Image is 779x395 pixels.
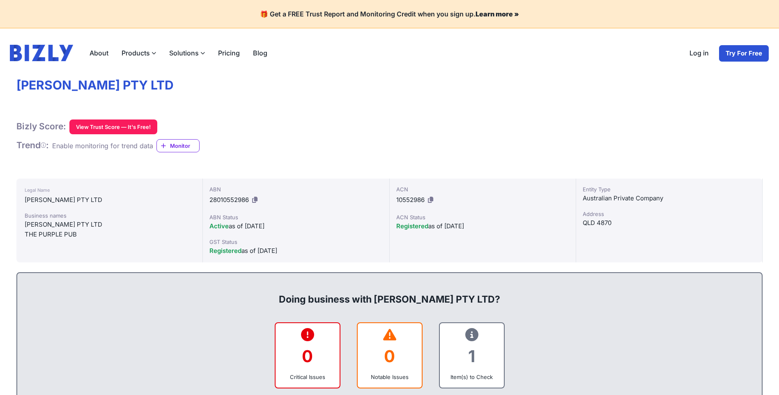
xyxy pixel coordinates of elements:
div: Address [583,210,756,218]
span: 10552986 [396,196,425,204]
span: 28010552986 [209,196,249,204]
a: Log in [683,45,715,62]
div: ABN [209,185,382,193]
div: Australian Private Company [583,193,756,203]
div: Doing business with [PERSON_NAME] PTY LTD? [25,280,754,306]
div: as of [DATE] [209,246,382,256]
img: bizly_logo.svg [10,45,73,61]
a: Try For Free [719,45,769,62]
h1: [PERSON_NAME] PTY LTD [16,78,763,93]
a: Monitor [156,139,200,152]
div: Business names [25,211,194,220]
div: QLD 4870 [583,218,756,228]
div: [PERSON_NAME] PTY LTD [25,220,194,230]
button: View Trust Score — It's Free! [69,119,157,134]
div: Item(s) to Check [446,373,497,381]
div: [PERSON_NAME] PTY LTD [25,195,194,205]
div: Enable monitoring for trend data [52,141,153,151]
h4: 🎁 Get a FREE Trust Report and Monitoring Credit when you sign up. [10,10,769,18]
div: as of [DATE] [209,221,382,231]
span: Registered [396,222,428,230]
h1: Bizly Score: [16,121,66,132]
div: ABN Status [209,213,382,221]
div: 0 [282,340,333,373]
div: THE PURPLE PUB [25,230,194,239]
a: Pricing [211,45,246,61]
span: Trend : [16,140,49,150]
div: ACN [396,185,569,193]
span: Monitor [170,142,199,150]
div: as of [DATE] [396,221,569,231]
div: 0 [364,340,415,373]
div: ACN Status [396,213,569,221]
div: 1 [446,340,497,373]
a: Learn more » [476,10,519,18]
label: Solutions [163,45,211,61]
span: Registered [209,247,241,255]
div: Legal Name [25,185,194,195]
a: About [83,45,115,61]
label: Products [115,45,163,61]
div: Critical Issues [282,373,333,381]
div: Notable Issues [364,373,415,381]
span: Active [209,222,229,230]
div: GST Status [209,238,382,246]
a: Blog [246,45,274,61]
div: Entity Type [583,185,756,193]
